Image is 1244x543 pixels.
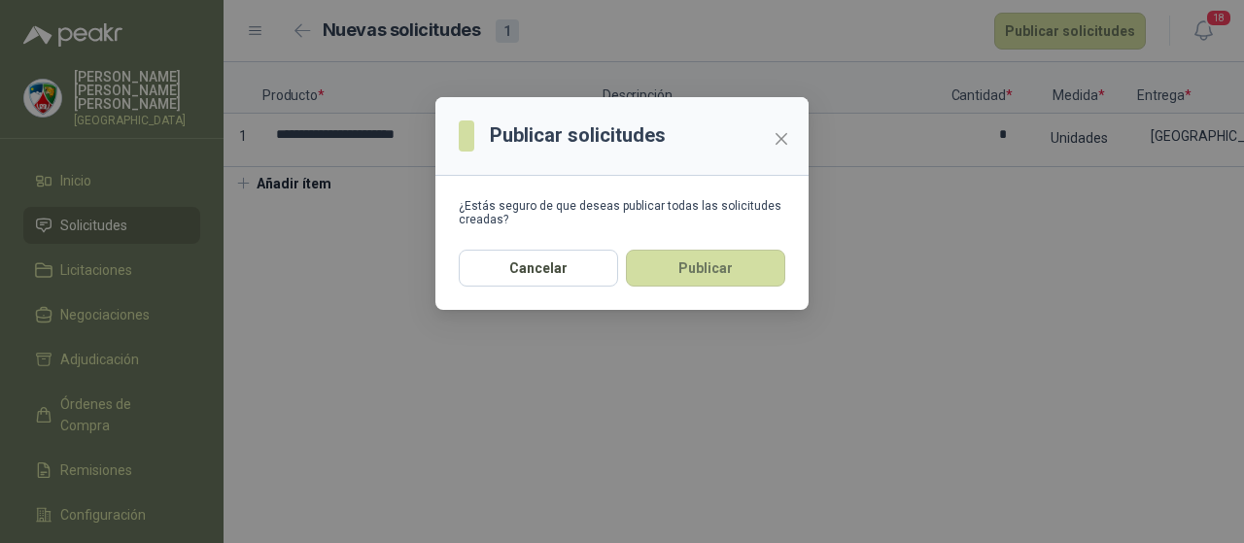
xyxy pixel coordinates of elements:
button: Close [766,123,797,154]
div: ¿Estás seguro de que deseas publicar todas las solicitudes creadas? [459,199,785,226]
h3: Publicar solicitudes [490,120,666,151]
button: Publicar [626,250,785,287]
button: Cancelar [459,250,618,287]
span: close [774,131,789,147]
